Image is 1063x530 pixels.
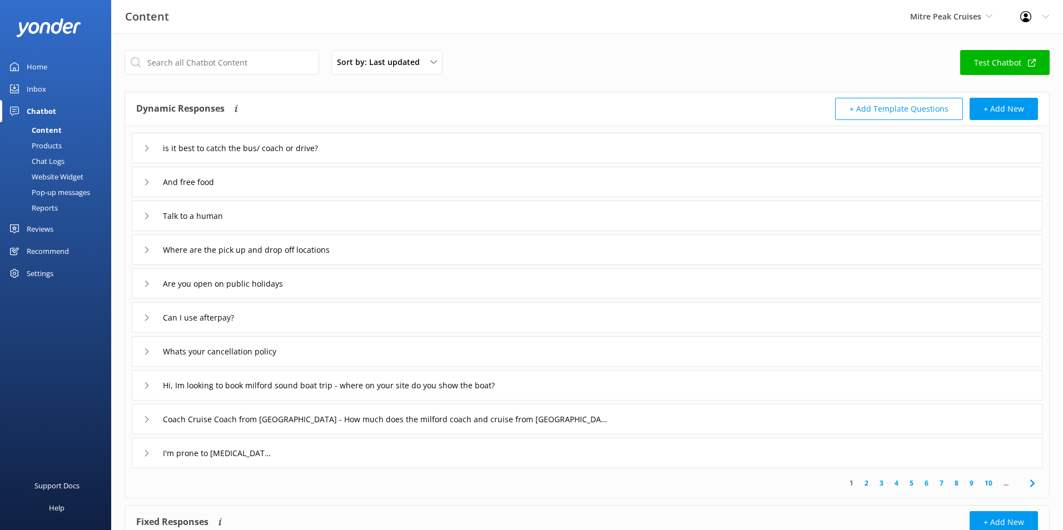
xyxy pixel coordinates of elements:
[27,56,47,78] div: Home
[7,184,90,200] div: Pop-up messages
[17,18,81,37] img: yonder-white-logo.png
[7,122,62,138] div: Content
[136,98,225,120] h4: Dynamic Responses
[998,478,1014,488] span: ...
[934,478,949,488] a: 7
[964,478,979,488] a: 9
[49,497,64,519] div: Help
[7,122,111,138] a: Content
[949,478,964,488] a: 8
[960,50,1050,75] a: Test Chatbot
[874,478,889,488] a: 3
[835,98,963,120] button: + Add Template Questions
[7,153,64,169] div: Chat Logs
[27,100,56,122] div: Chatbot
[970,98,1038,120] button: + Add New
[7,200,111,216] a: Reports
[7,138,111,153] a: Products
[34,474,80,497] div: Support Docs
[889,478,904,488] a: 4
[337,56,426,68] span: Sort by: Last updated
[125,50,319,75] input: Search all Chatbot Content
[859,478,874,488] a: 2
[7,200,58,216] div: Reports
[7,169,83,184] div: Website Widget
[919,478,934,488] a: 6
[7,153,111,169] a: Chat Logs
[27,262,53,284] div: Settings
[7,184,111,200] a: Pop-up messages
[27,240,69,262] div: Recommend
[844,478,859,488] a: 1
[7,138,62,153] div: Products
[904,478,919,488] a: 5
[979,478,998,488] a: 10
[27,218,53,240] div: Reviews
[7,169,111,184] a: Website Widget
[125,8,169,26] h3: Content
[27,78,46,100] div: Inbox
[910,11,981,22] span: Mitre Peak Cruises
